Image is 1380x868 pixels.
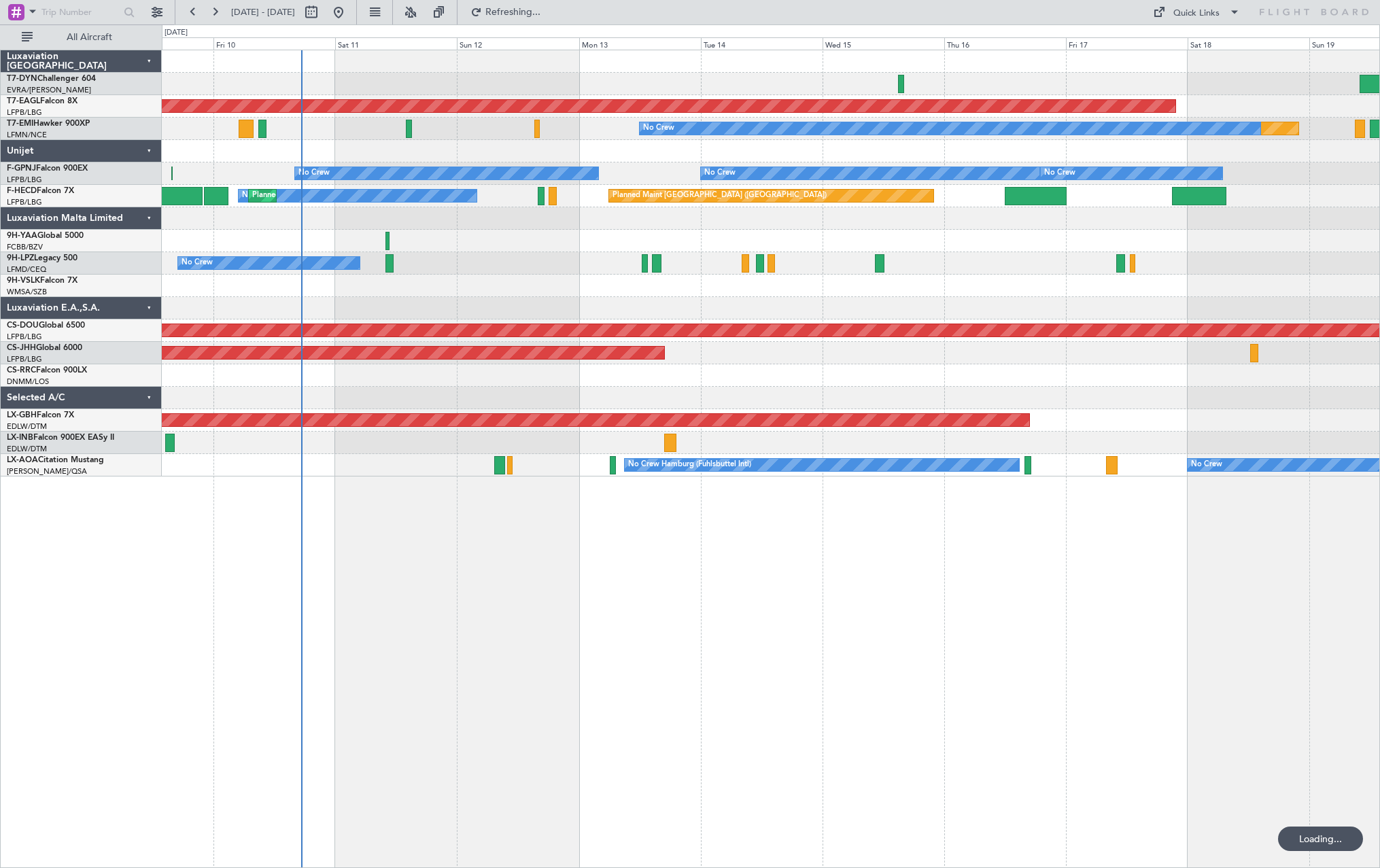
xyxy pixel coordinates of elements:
[165,27,188,39] div: [DATE]
[7,75,96,83] a: T7-DYNChallenger 604
[464,1,546,23] button: Refreshing...
[1188,37,1309,50] div: Sat 18
[1066,37,1188,50] div: Fri 17
[7,322,85,330] a: CS-DOUGlobal 6500
[7,344,82,352] a: CS-JHHGlobal 6000
[1278,827,1363,851] div: Loading...
[7,232,37,240] span: 9H-YAA
[7,332,42,342] a: LFPB/LBG
[231,6,295,18] span: [DATE] - [DATE]
[485,7,542,17] span: Refreshing...
[298,163,330,184] div: No Crew
[7,187,74,195] a: F-HECDFalcon 7X
[628,455,751,475] div: No Crew Hamburg (Fuhlsbuttel Intl)
[7,97,40,105] span: T7-EAGL
[7,456,104,464] a: LX-AOACitation Mustang
[7,322,39,330] span: CS-DOU
[7,120,33,128] span: T7-EMI
[335,37,457,50] div: Sat 11
[643,118,674,139] div: No Crew
[613,186,827,206] div: Planned Maint [GEOGRAPHIC_DATA] ([GEOGRAPHIC_DATA])
[7,421,47,432] a: EDLW/DTM
[1044,163,1075,184] div: No Crew
[7,411,37,419] span: LX-GBH
[7,164,88,173] a: F-GPNJFalcon 900EX
[7,232,84,240] a: 9H-YAAGlobal 5000
[7,164,36,173] span: F-GPNJ
[701,37,823,50] div: Tue 14
[7,434,33,442] span: LX-INB
[41,2,120,22] input: Trip Number
[7,187,37,195] span: F-HECD
[213,37,335,50] div: Fri 10
[7,444,47,454] a: EDLW/DTM
[7,242,43,252] a: FCBB/BZV
[7,287,47,297] a: WMSA/SZB
[7,107,42,118] a: LFPB/LBG
[7,75,37,83] span: T7-DYN
[7,466,87,476] a: [PERSON_NAME]/QSA
[15,27,148,48] button: All Aircraft
[7,366,36,375] span: CS-RRC
[7,277,40,285] span: 9H-VSLK
[457,37,579,50] div: Sun 12
[7,344,36,352] span: CS-JHH
[7,366,87,375] a: CS-RRCFalcon 900LX
[1191,455,1222,475] div: No Crew
[7,197,42,207] a: LFPB/LBG
[7,254,34,262] span: 9H-LPZ
[1173,7,1220,20] div: Quick Links
[242,186,273,206] div: No Crew
[7,175,42,185] a: LFPB/LBG
[1146,1,1247,23] button: Quick Links
[7,456,38,464] span: LX-AOA
[7,254,77,262] a: 9H-LPZLegacy 500
[823,37,944,50] div: Wed 15
[579,37,701,50] div: Mon 13
[704,163,736,184] div: No Crew
[7,97,77,105] a: T7-EAGLFalcon 8X
[7,434,114,442] a: LX-INBFalcon 900EX EASy II
[7,130,47,140] a: LFMN/NCE
[35,33,143,42] span: All Aircraft
[7,411,74,419] a: LX-GBHFalcon 7X
[7,85,91,95] a: EVRA/[PERSON_NAME]
[7,354,42,364] a: LFPB/LBG
[7,377,49,387] a: DNMM/LOS
[182,253,213,273] div: No Crew
[7,120,90,128] a: T7-EMIHawker 900XP
[252,186,466,206] div: Planned Maint [GEOGRAPHIC_DATA] ([GEOGRAPHIC_DATA])
[944,37,1066,50] div: Thu 16
[7,277,77,285] a: 9H-VSLKFalcon 7X
[7,264,46,275] a: LFMD/CEQ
